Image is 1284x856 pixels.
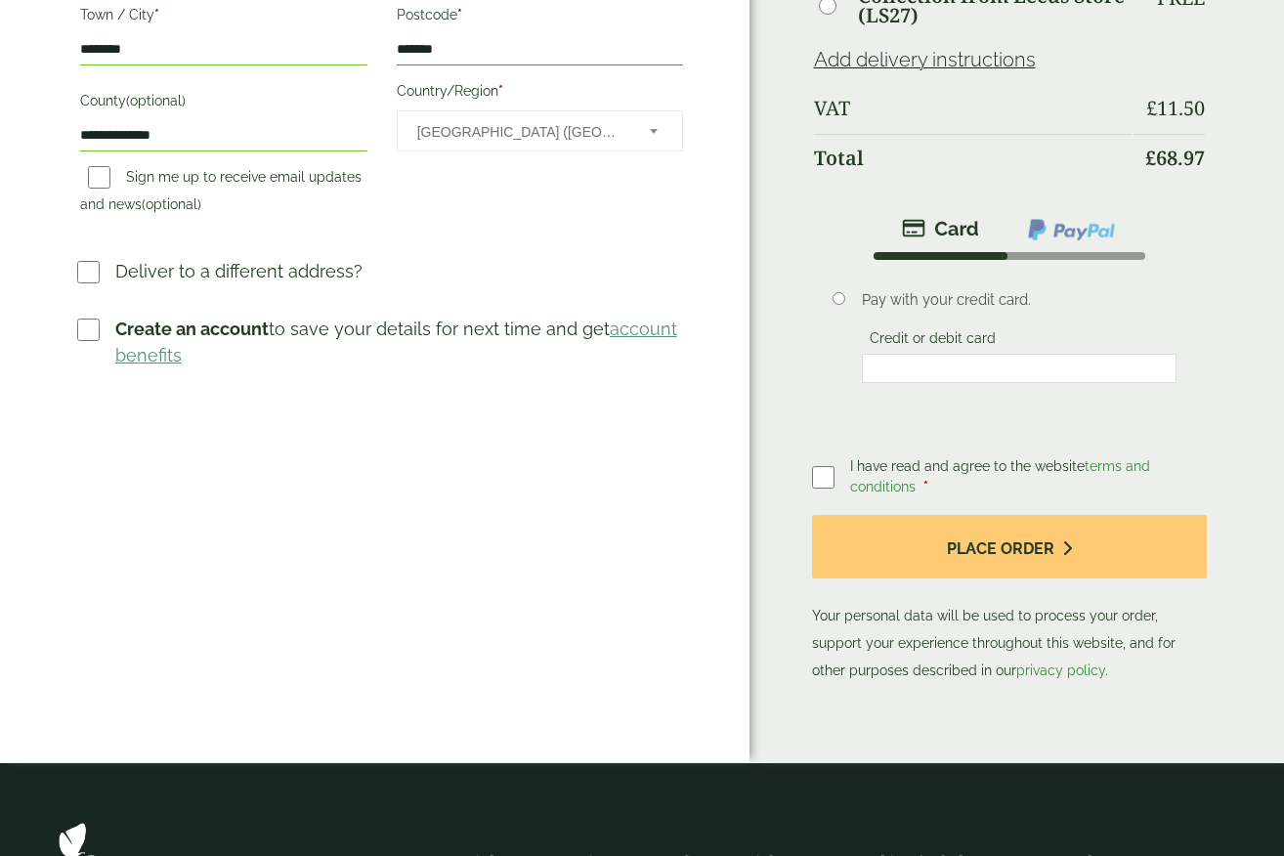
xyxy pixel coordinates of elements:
bdi: 11.50 [1146,95,1205,121]
bdi: 68.97 [1145,145,1205,171]
a: terms and conditions [850,458,1150,494]
img: ppcp-gateway.png [1026,217,1117,242]
abbr: required [923,479,928,494]
span: £ [1146,95,1157,121]
span: United Kingdom (UK) [417,111,624,152]
img: stripe.png [902,217,979,240]
label: Town / City [80,1,367,34]
abbr: required [457,7,462,22]
label: Sign me up to receive email updates and news [80,169,362,218]
label: Postcode [397,1,684,34]
span: £ [1145,145,1156,171]
p: Pay with your credit card. [862,289,1177,311]
span: (optional) [142,196,201,212]
label: Credit or debit card [862,330,1004,352]
p: Your personal data will be used to process your order, support your experience throughout this we... [812,515,1208,684]
th: VAT [814,85,1133,132]
span: I have read and agree to the website [850,458,1150,494]
label: Country/Region [397,77,684,110]
abbr: required [498,83,503,99]
abbr: required [154,7,159,22]
strong: Create an account [115,319,269,339]
th: Total [814,134,1133,182]
a: account benefits [115,319,677,365]
span: (optional) [126,93,186,108]
a: privacy policy [1016,663,1105,678]
input: Sign me up to receive email updates and news(optional) [88,166,110,189]
button: Place order [812,515,1208,578]
label: County [80,87,367,120]
iframe: Secure card payment input frame [868,360,1171,377]
p: Deliver to a different address? [115,258,363,284]
span: Country/Region [397,110,684,151]
a: Add delivery instructions [814,48,1036,71]
p: to save your details for next time and get [115,316,687,368]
